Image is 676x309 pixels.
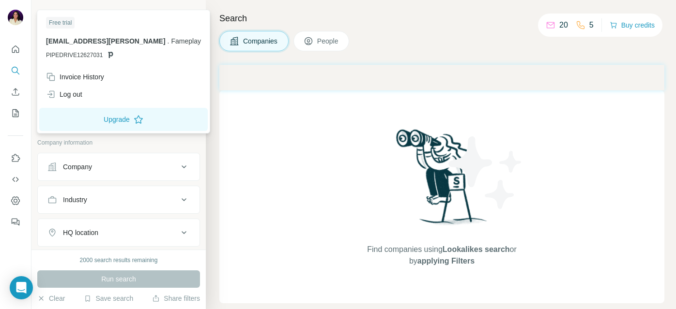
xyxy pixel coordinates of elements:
[37,9,68,17] div: New search
[8,213,23,231] button: Feedback
[37,138,200,147] p: Company information
[168,37,169,45] span: .
[152,294,200,303] button: Share filters
[63,162,92,172] div: Company
[80,256,158,265] div: 2000 search results remaining
[8,62,23,79] button: Search
[610,18,655,32] button: Buy credits
[10,276,33,299] div: Open Intercom Messenger
[392,127,492,235] img: Surfe Illustration - Woman searching with binoculars
[169,6,206,20] button: Hide
[38,221,200,244] button: HQ location
[243,36,278,46] span: Companies
[442,129,529,216] img: Surfe Illustration - Stars
[8,83,23,101] button: Enrich CSV
[8,104,23,122] button: My lists
[364,244,519,267] span: Find companies using or by
[8,41,23,58] button: Quick start
[219,65,664,90] iframe: Banner
[8,10,23,25] img: Avatar
[171,37,200,45] span: Fameplay
[443,245,510,253] span: Lookalikes search
[46,89,82,99] div: Log out
[8,149,23,167] button: Use Surfe on LinkedIn
[84,294,133,303] button: Save search
[219,12,664,25] h4: Search
[39,108,208,131] button: Upgrade
[37,294,65,303] button: Clear
[38,188,200,211] button: Industry
[559,19,568,31] p: 20
[589,19,594,31] p: 5
[38,155,200,178] button: Company
[317,36,339,46] span: People
[46,37,166,45] span: [EMAIL_ADDRESS][PERSON_NAME]
[46,51,103,59] span: PIPEDRIVE12627031
[8,192,23,209] button: Dashboard
[46,17,75,29] div: Free trial
[417,257,475,265] span: applying Filters
[8,171,23,188] button: Use Surfe API
[63,228,98,237] div: HQ location
[46,72,104,82] div: Invoice History
[63,195,87,205] div: Industry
